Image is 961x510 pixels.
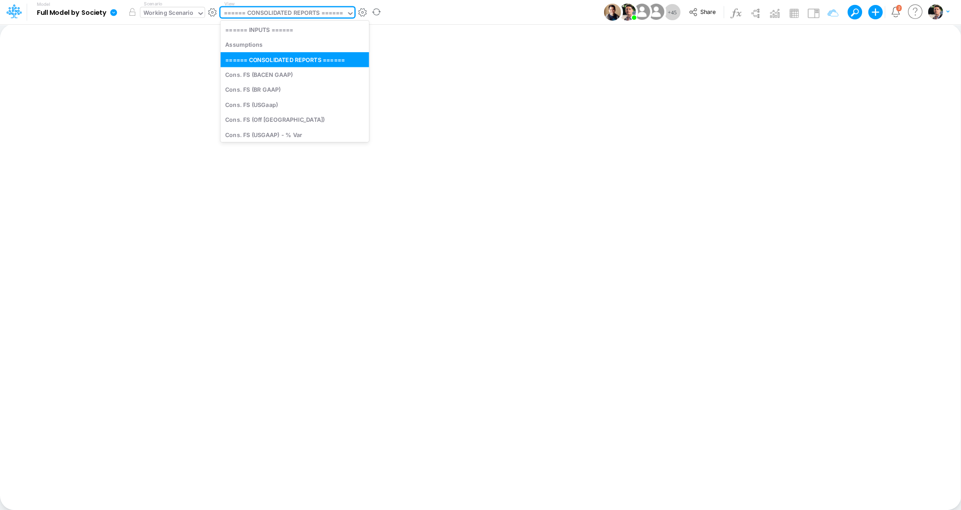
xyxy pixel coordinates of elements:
div: Cons. FS (Off [GEOGRAPHIC_DATA]) [220,112,369,127]
div: ====== CONSOLIDATED REPORTS ====== [220,52,369,67]
button: Share [684,5,721,19]
img: User Image Icon [632,2,652,22]
img: User Image Icon [646,2,666,22]
div: Cons. FS (USGAAP) - % Var [220,127,369,142]
div: ====== CONSOLIDATED REPORTS ====== [224,9,343,19]
label: Model [37,2,50,7]
label: View [224,0,234,7]
div: ====== INPUTS ====== [220,22,369,37]
div: Working Scenario [143,9,193,19]
div: Cons. FS (BACEN GAAP) [220,67,369,82]
div: Cons. FS (BR GAAP) [220,82,369,97]
div: Assumptions [220,37,369,52]
a: Notifications [890,7,901,17]
b: Full Model by Society [37,9,107,17]
img: User Image Icon [604,4,621,21]
img: User Image Icon [618,4,636,21]
div: Cons. FS (USGaap) [220,97,369,112]
div: 2 unread items [898,6,900,10]
label: Scenario [144,0,162,7]
span: Share [700,8,715,15]
span: + 45 [667,9,676,15]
